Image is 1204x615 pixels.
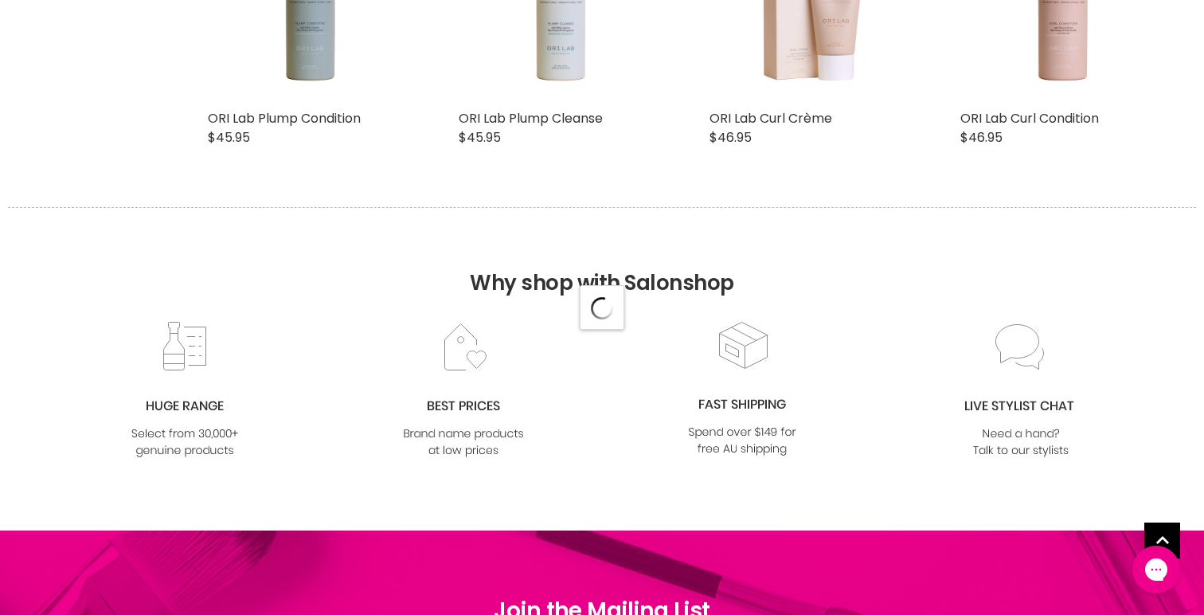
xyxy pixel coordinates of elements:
a: ORI Lab Curl Crème [709,109,832,127]
a: Back to top [1144,523,1180,558]
iframe: Gorgias live chat messenger [1124,540,1188,599]
a: ORI Lab Plump Cleanse [459,109,603,127]
img: fast.jpg [678,319,807,459]
a: ORI Lab Plump Condition [208,109,361,127]
span: $46.95 [960,128,1003,147]
a: ORI Lab Curl Condition [960,109,1099,127]
h2: Why shop with Salonshop [8,207,1196,319]
span: $45.95 [208,128,250,147]
img: range2_8cf790d4-220e-469f-917d-a18fed3854b6.jpg [120,321,249,460]
span: Back to top [1144,523,1180,564]
span: $46.95 [709,128,752,147]
span: $45.95 [459,128,501,147]
img: chat_c0a1c8f7-3133-4fc6-855f-7264552747f6.jpg [956,321,1085,460]
img: prices.jpg [399,321,528,460]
